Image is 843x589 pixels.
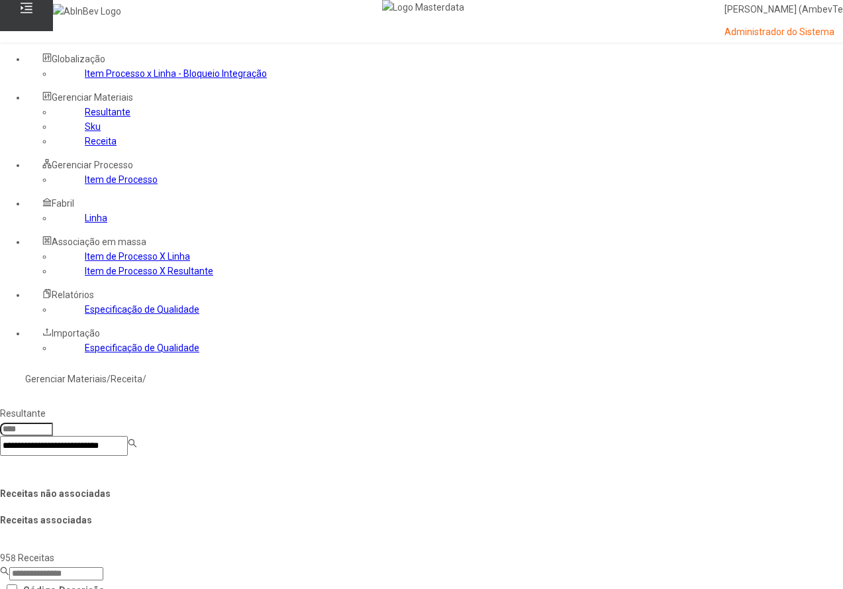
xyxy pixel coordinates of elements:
a: Item de Processo [85,174,158,185]
img: AbInBev Logo [53,4,121,19]
span: Gerenciar Processo [52,160,133,170]
span: Importação [52,328,100,339]
nz-breadcrumb-separator: / [107,374,111,384]
a: Receita [85,136,117,146]
a: Especificação de Qualidade [85,343,199,353]
a: Sku [85,121,101,132]
span: Globalização [52,54,105,64]
span: Relatórios [52,290,94,300]
a: Linha [85,213,107,223]
a: Resultante [85,107,130,117]
a: Item Processo x Linha - Bloqueio Integração [85,68,267,79]
span: Associação em massa [52,237,146,247]
a: Gerenciar Materiais [25,374,107,384]
a: Item de Processo X Linha [85,251,190,262]
span: Gerenciar Materiais [52,92,133,103]
a: Item de Processo X Resultante [85,266,213,276]
a: Especificação de Qualidade [85,304,199,315]
nz-breadcrumb-separator: / [142,374,146,384]
span: Fabril [52,198,74,209]
a: Receita [111,374,142,384]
